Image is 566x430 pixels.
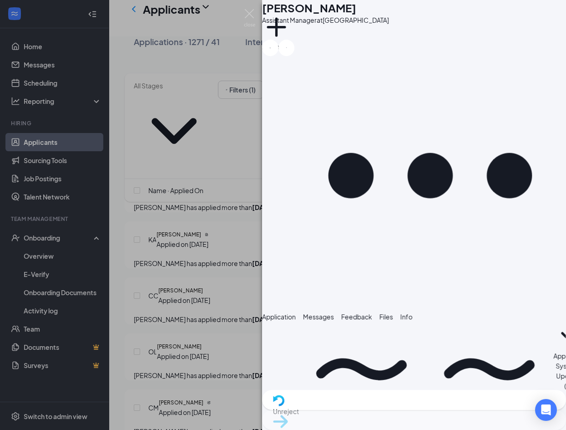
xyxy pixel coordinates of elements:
[286,47,288,49] svg: ArrowRight
[294,40,566,312] svg: Ellipses
[269,47,271,49] svg: ArrowLeftNew
[262,312,296,321] span: Application
[273,406,555,416] span: Unreject
[400,312,413,321] span: Info
[341,312,372,321] span: Feedback
[535,399,557,421] div: Open Intercom Messenger
[262,13,291,41] svg: Plus
[278,40,295,56] button: ArrowRight
[262,13,291,51] button: PlusAdd a tag
[379,312,393,321] span: Files
[303,312,334,321] span: Messages
[262,15,389,25] div: Assistant Manager at [GEOGRAPHIC_DATA]
[262,40,278,56] button: ArrowLeftNew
